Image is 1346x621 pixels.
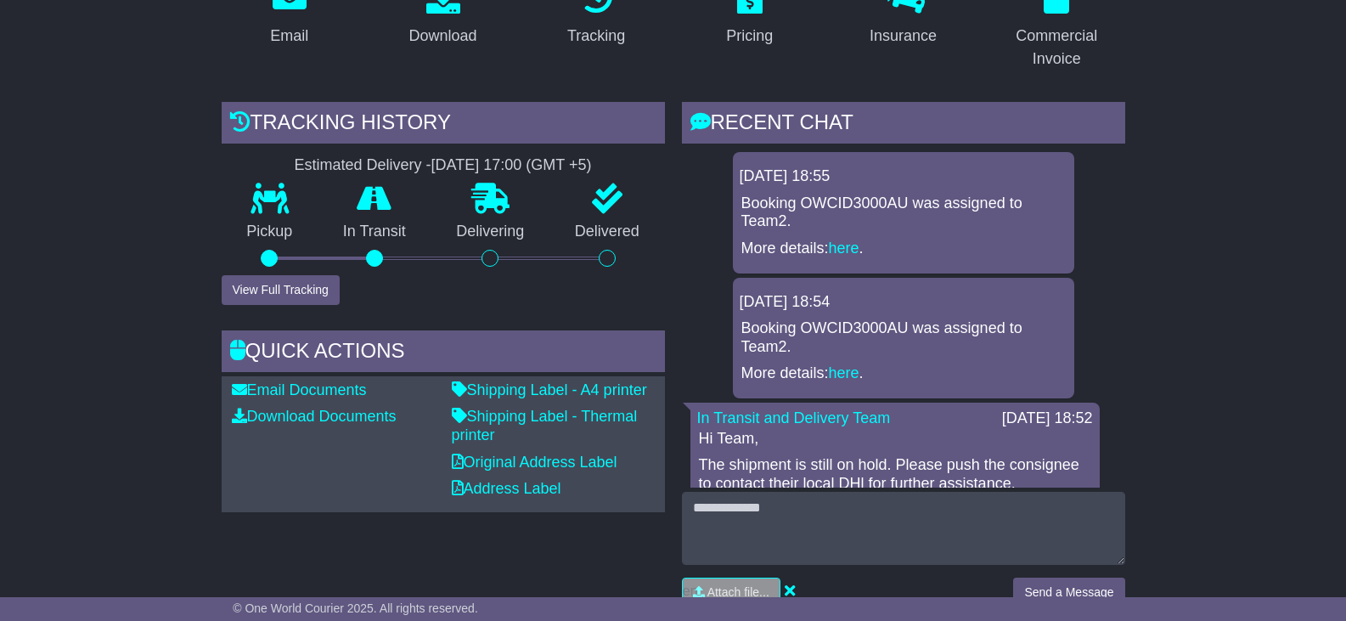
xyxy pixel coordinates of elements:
[697,409,891,426] a: In Transit and Delivery Team
[829,364,859,381] a: here
[222,102,665,148] div: Tracking history
[233,601,478,615] span: © One World Courier 2025. All rights reserved.
[726,25,773,48] div: Pricing
[232,381,367,398] a: Email Documents
[222,223,318,241] p: Pickup
[452,381,647,398] a: Shipping Label - A4 printer
[1000,25,1114,71] div: Commercial Invoice
[318,223,431,241] p: In Transit
[829,240,859,257] a: here
[1013,578,1124,607] button: Send a Message
[699,430,1091,449] p: Hi Team,
[232,408,397,425] a: Download Documents
[741,240,1066,258] p: More details: .
[741,195,1066,231] p: Booking OWCID3000AU was assigned to Team2.
[222,330,665,376] div: Quick Actions
[870,25,937,48] div: Insurance
[740,293,1067,312] div: [DATE] 18:54
[682,102,1125,148] div: RECENT CHAT
[567,25,625,48] div: Tracking
[452,454,617,471] a: Original Address Label
[452,408,638,443] a: Shipping Label - Thermal printer
[408,25,476,48] div: Download
[1002,409,1093,428] div: [DATE] 18:52
[222,156,665,175] div: Estimated Delivery -
[431,156,592,175] div: [DATE] 17:00 (GMT +5)
[741,364,1066,383] p: More details: .
[549,223,665,241] p: Delivered
[431,223,550,241] p: Delivering
[740,167,1067,186] div: [DATE] 18:55
[741,319,1066,356] p: Booking OWCID3000AU was assigned to Team2.
[699,456,1091,493] p: The shipment is still on hold. Please push the consignee to contact their local DHl for further a...
[452,480,561,497] a: Address Label
[270,25,308,48] div: Email
[222,275,340,305] button: View Full Tracking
